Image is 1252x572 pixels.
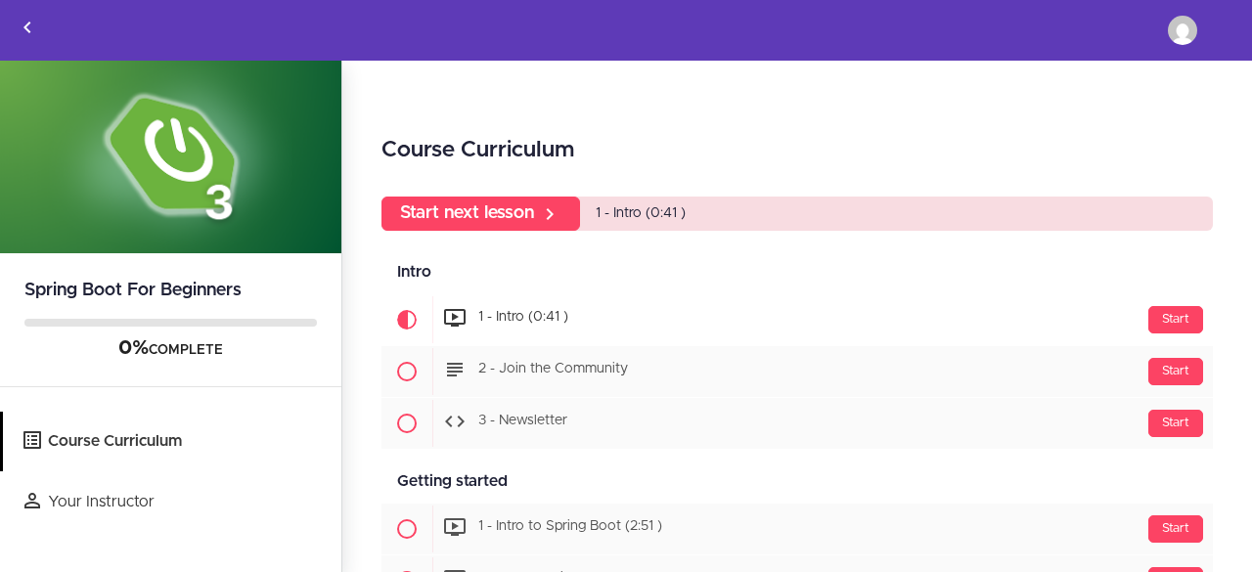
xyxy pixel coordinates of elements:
[596,206,686,220] span: 1 - Intro (0:41 )
[24,336,317,362] div: COMPLETE
[118,338,149,358] span: 0%
[3,472,341,532] a: Your Instructor
[478,520,662,534] span: 1 - Intro to Spring Boot (2:51 )
[1,1,54,60] a: Back to courses
[381,504,1213,554] a: Start 1 - Intro to Spring Boot (2:51 )
[478,363,628,376] span: 2 - Join the Community
[381,294,432,345] span: Current item
[1148,515,1203,543] div: Start
[478,311,568,325] span: 1 - Intro (0:41 )
[1148,358,1203,385] div: Start
[381,294,1213,345] a: Current item Start 1 - Intro (0:41 )
[381,346,1213,397] a: Start 2 - Join the Community
[381,250,1213,294] div: Intro
[3,412,341,471] a: Course Curriculum
[1148,410,1203,437] div: Start
[381,197,580,231] a: Start next lesson
[381,460,1213,504] div: Getting started
[1168,16,1197,45] img: jyothulakesavi@gmail.com
[478,415,567,428] span: 3 - Newsletter
[1148,306,1203,333] div: Start
[16,16,39,39] svg: Back to courses
[381,398,1213,449] a: Start 3 - Newsletter
[381,134,1213,167] h2: Course Curriculum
